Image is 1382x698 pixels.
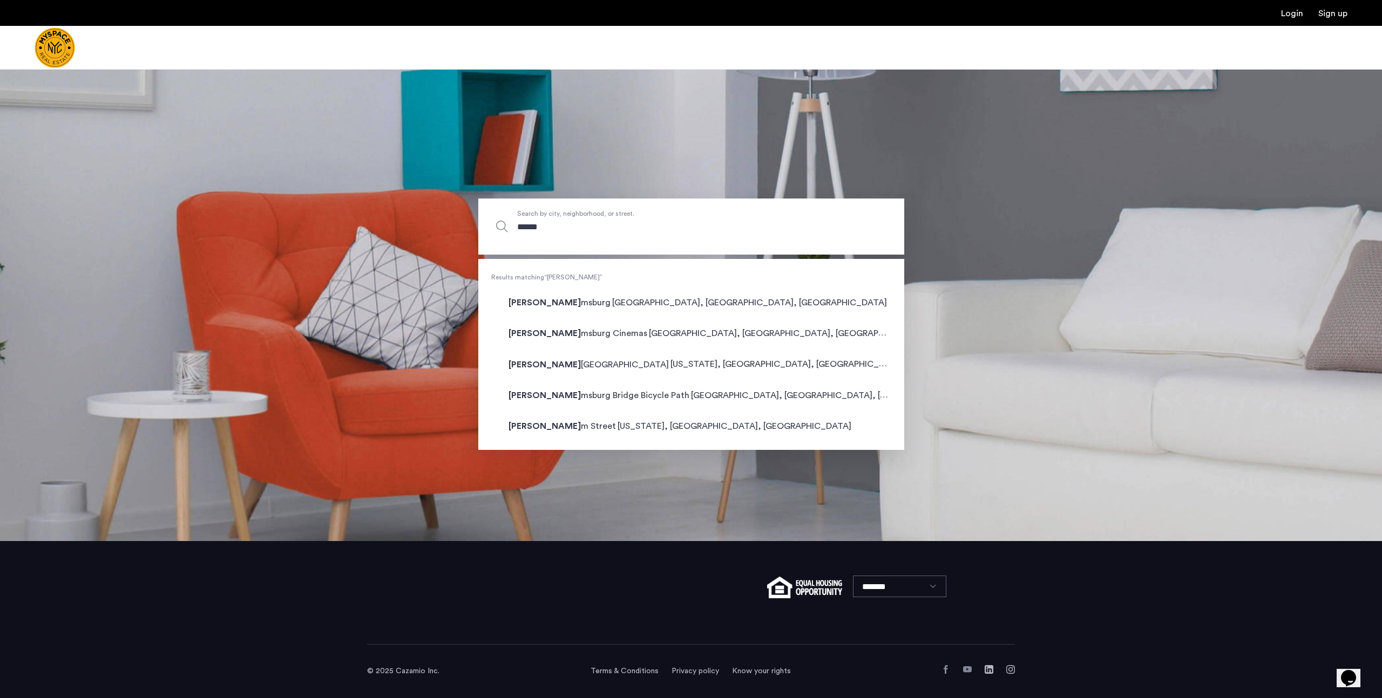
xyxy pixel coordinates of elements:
span: © 2025 Cazamio Inc. [367,667,439,675]
img: logo [35,28,75,68]
span: [US_STATE], [GEOGRAPHIC_DATA], [GEOGRAPHIC_DATA] [670,359,904,368]
a: Know your rights [732,666,791,676]
a: Instagram [1006,665,1015,674]
span: [GEOGRAPHIC_DATA], [GEOGRAPHIC_DATA], [GEOGRAPHIC_DATA] [612,298,887,307]
q: [PERSON_NAME] [544,274,602,280]
select: Language select [853,576,946,597]
a: Privacy policy [672,666,719,676]
span: [GEOGRAPHIC_DATA], [GEOGRAPHIC_DATA], [GEOGRAPHIC_DATA] [691,391,966,400]
span: Results matching [478,272,904,283]
span: [PERSON_NAME] [509,422,581,430]
iframe: chat widget [1337,655,1371,687]
a: YouTube [963,665,972,674]
a: Facebook [941,665,950,674]
span: [PERSON_NAME] [509,329,581,338]
span: [PERSON_NAME] [509,391,581,400]
span: [PERSON_NAME] [509,360,581,369]
a: Terms and conditions [591,666,659,676]
span: msburg Bridge Bicycle Path [509,391,691,400]
a: Registration [1318,9,1347,18]
a: LinkedIn [985,665,993,674]
input: Apartment Search [478,199,904,255]
span: [GEOGRAPHIC_DATA] [509,360,670,369]
span: [PERSON_NAME] [509,298,581,307]
span: [GEOGRAPHIC_DATA], [GEOGRAPHIC_DATA], [GEOGRAPHIC_DATA] [649,329,924,338]
span: [US_STATE], [GEOGRAPHIC_DATA], [GEOGRAPHIC_DATA] [618,422,851,430]
img: equal-housing.png [767,577,842,598]
a: Login [1281,9,1303,18]
a: Cazamio Logo [35,28,75,68]
span: msburg [509,298,612,307]
span: msburg Cinemas [509,329,649,338]
span: Search by city, neighborhood, or street. [517,208,815,219]
span: m Street [509,422,618,430]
